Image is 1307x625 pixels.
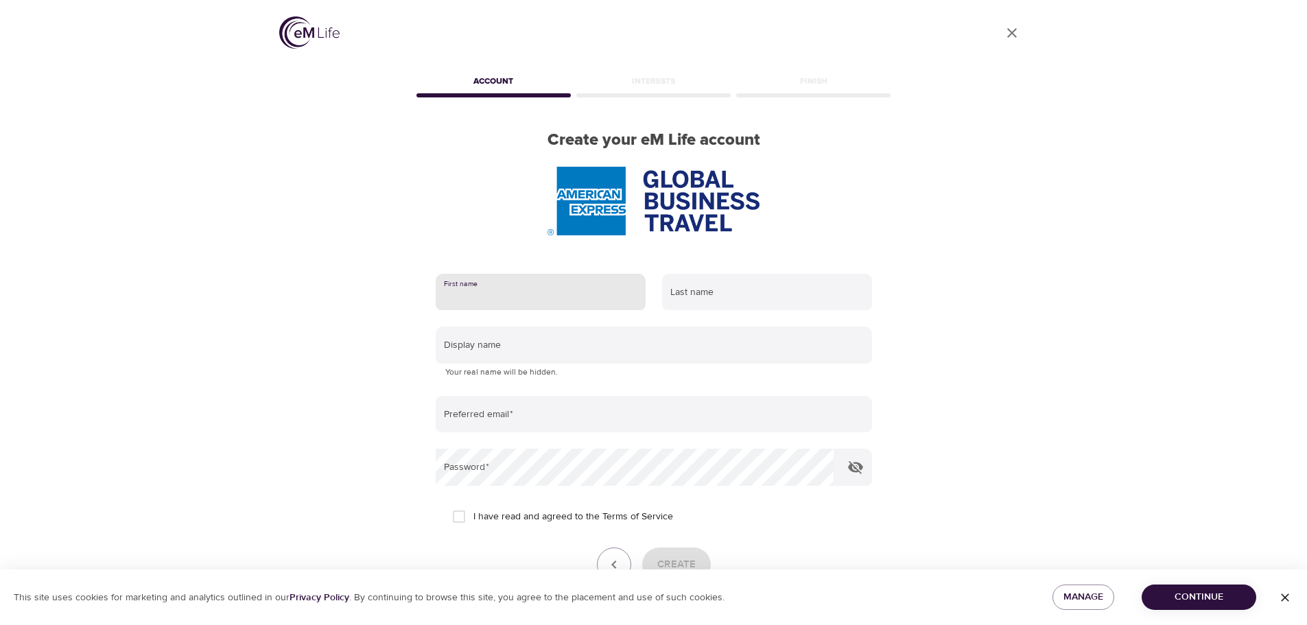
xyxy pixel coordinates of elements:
[602,510,673,524] a: Terms of Service
[1153,589,1245,606] span: Continue
[290,591,349,604] a: Privacy Policy
[414,130,894,150] h2: Create your eM Life account
[279,16,340,49] img: logo
[473,510,673,524] span: I have read and agreed to the
[547,167,759,235] img: AmEx%20GBT%20logo.png
[1142,585,1256,610] button: Continue
[1063,589,1103,606] span: Manage
[1052,585,1114,610] button: Manage
[445,366,862,379] p: Your real name will be hidden.
[996,16,1028,49] a: close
